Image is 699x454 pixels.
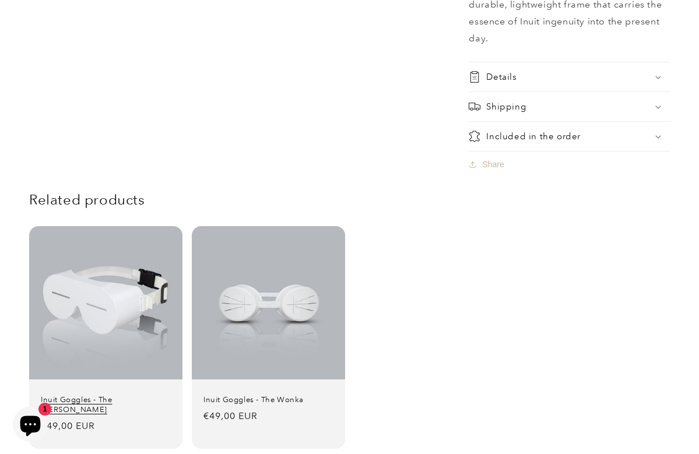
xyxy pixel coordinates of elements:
h2: Details [486,71,517,83]
inbox-online-store-chat: Shopify online store chat [9,407,51,445]
h2: Shipping [486,101,526,112]
summary: Details [469,62,670,91]
h2: Related products [29,191,670,209]
summary: Shipping [469,92,670,121]
button: Share [469,152,507,177]
a: Inuit Goggles - The Wonka [203,395,333,405]
summary: Included in the order [469,122,670,151]
a: Inuit Goggles - The [PERSON_NAME] [41,395,171,415]
h2: Included in the order [486,131,581,142]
